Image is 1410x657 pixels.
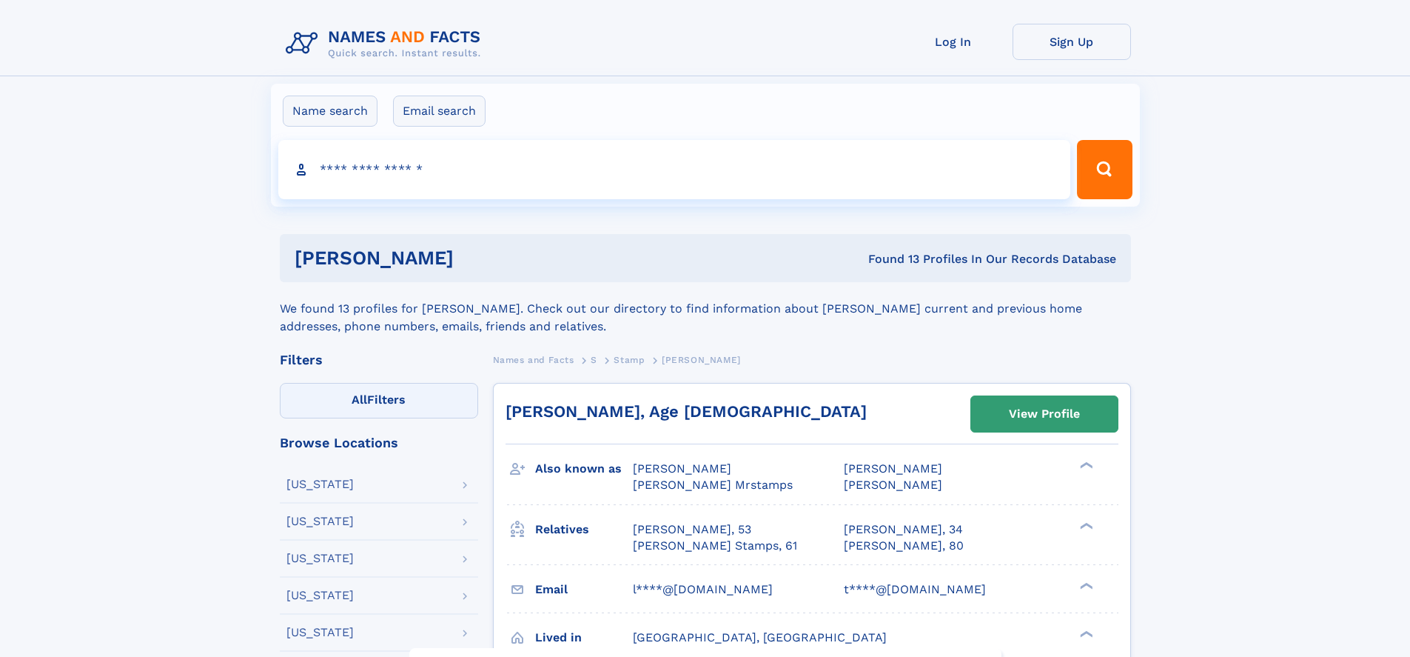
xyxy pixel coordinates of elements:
[844,538,964,554] a: [PERSON_NAME], 80
[535,456,633,481] h3: Also known as
[1077,140,1132,199] button: Search Button
[894,24,1013,60] a: Log In
[633,521,751,538] a: [PERSON_NAME], 53
[591,350,597,369] a: S
[614,355,645,365] span: Stamp
[278,140,1071,199] input: search input
[844,478,942,492] span: [PERSON_NAME]
[535,517,633,542] h3: Relatives
[844,521,963,538] a: [PERSON_NAME], 34
[662,355,741,365] span: [PERSON_NAME]
[286,553,354,564] div: [US_STATE]
[280,353,478,367] div: Filters
[1076,521,1094,530] div: ❯
[286,627,354,638] div: [US_STATE]
[614,350,645,369] a: Stamp
[506,402,867,421] a: [PERSON_NAME], Age [DEMOGRAPHIC_DATA]
[286,590,354,601] div: [US_STATE]
[633,538,797,554] a: [PERSON_NAME] Stamps, 61
[280,436,478,450] div: Browse Locations
[1013,24,1131,60] a: Sign Up
[286,478,354,490] div: [US_STATE]
[661,251,1116,267] div: Found 13 Profiles In Our Records Database
[280,383,478,418] label: Filters
[971,396,1118,432] a: View Profile
[280,24,493,64] img: Logo Names and Facts
[535,625,633,650] h3: Lived in
[633,478,793,492] span: [PERSON_NAME] Mrstamps
[493,350,574,369] a: Names and Facts
[535,577,633,602] h3: Email
[352,393,367,407] span: All
[1076,461,1094,470] div: ❯
[633,461,731,476] span: [PERSON_NAME]
[286,516,354,527] div: [US_STATE]
[295,249,661,267] h1: [PERSON_NAME]
[1076,629,1094,638] div: ❯
[591,355,597,365] span: S
[844,461,942,476] span: [PERSON_NAME]
[1009,397,1080,431] div: View Profile
[280,282,1131,336] div: We found 13 profiles for [PERSON_NAME]. Check out our directory to find information about [PERSON...
[393,96,486,127] label: Email search
[283,96,377,127] label: Name search
[1076,581,1094,590] div: ❯
[633,630,887,644] span: [GEOGRAPHIC_DATA], [GEOGRAPHIC_DATA]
